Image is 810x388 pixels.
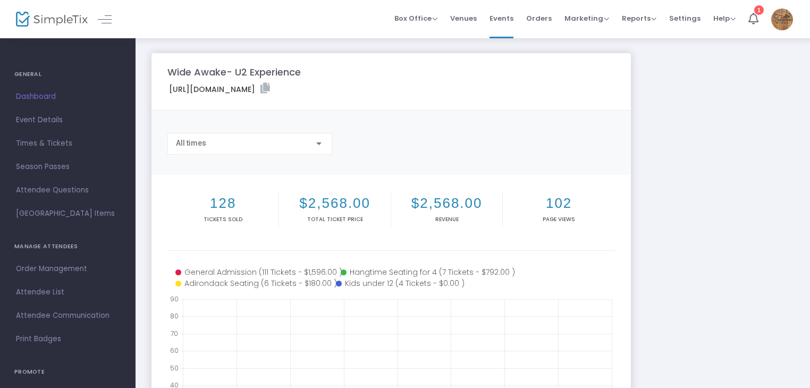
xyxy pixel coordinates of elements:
p: Page Views [505,215,612,223]
span: Help [713,13,736,23]
h2: $2,568.00 [393,195,500,212]
span: Orders [526,5,552,32]
span: Settings [669,5,701,32]
text: 60 [170,346,179,355]
span: Order Management [16,262,120,276]
h2: 102 [505,195,612,212]
span: Dashboard [16,90,120,104]
span: Venues [450,5,477,32]
h2: 128 [170,195,276,212]
span: Times & Tickets [16,137,120,150]
h4: PROMOTE [14,361,121,383]
text: 50 [170,363,179,372]
p: Tickets sold [170,215,276,223]
span: Attendee Communication [16,309,120,323]
h4: MANAGE ATTENDEES [14,236,121,257]
span: Marketing [564,13,609,23]
span: All times [176,139,206,147]
h2: $2,568.00 [281,195,388,212]
label: [URL][DOMAIN_NAME] [169,83,270,95]
m-panel-title: Wide Awake- U2 Experience [167,65,301,79]
span: Reports [622,13,656,23]
span: Attendee Questions [16,183,120,197]
span: Print Badges [16,332,120,346]
span: Season Passes [16,160,120,174]
text: 80 [170,311,179,320]
text: 90 [170,294,179,303]
text: 70 [171,328,178,338]
div: 1 [754,5,764,15]
span: Attendee List [16,285,120,299]
span: Events [490,5,513,32]
span: Event Details [16,113,120,127]
p: Revenue [393,215,500,223]
span: [GEOGRAPHIC_DATA] Items [16,207,120,221]
span: Box Office [394,13,437,23]
p: Total Ticket Price [281,215,388,223]
h4: GENERAL [14,64,121,85]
